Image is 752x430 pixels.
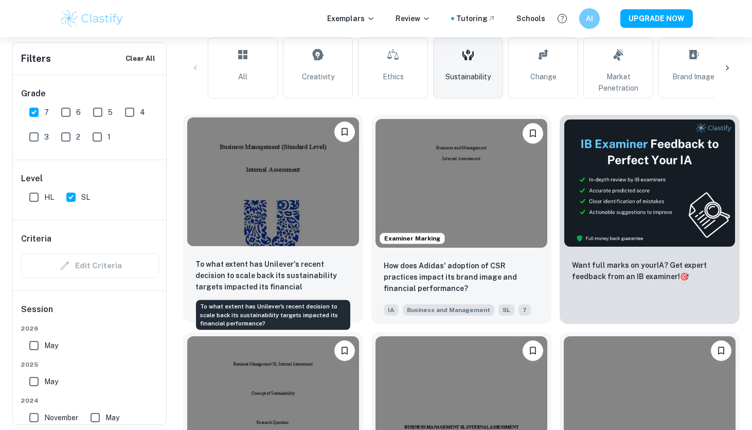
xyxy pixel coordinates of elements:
[371,115,551,324] a: Examiner MarkingBookmarkHow does Adidas' adoption of CSR practices impact its brand image and fin...
[588,71,649,94] span: Market Penetration
[384,304,399,316] span: IA
[334,122,355,142] button: Bookmark
[523,123,543,144] button: Bookmark
[44,340,58,351] span: May
[383,71,404,82] span: Ethics
[302,71,334,82] span: Creativity
[76,131,80,143] span: 2
[579,8,600,29] button: AI
[334,340,355,361] button: Bookmark
[553,10,571,27] button: Help and Feedback
[530,71,557,82] span: Change
[620,9,693,28] button: UPGRADE NOW
[21,51,51,66] h6: Filters
[21,324,159,333] span: 2026
[327,13,375,24] p: Exemplars
[380,234,444,243] span: Examiner Marking
[21,233,51,245] h6: Criteria
[21,88,159,100] h6: Grade
[44,131,49,143] span: 3
[672,71,714,82] span: Brand Image
[108,131,111,143] span: 1
[105,412,119,423] span: May
[140,107,145,118] span: 4
[375,119,547,248] img: Business and Management IA example thumbnail: How does Adidas' adoption of CSR practic
[183,115,363,324] a: BookmarkTo what extent has Unilever's recent decision to scale back its sustainability targets im...
[711,340,731,361] button: Bookmark
[44,192,54,203] span: HL
[572,260,727,282] p: Want full marks on your IA ? Get expert feedback from an IB examiner!
[456,13,496,24] a: Tutoring
[396,13,431,24] p: Review
[21,253,159,278] div: Criteria filters are unavailable when searching by topic
[108,107,113,118] span: 5
[680,272,689,281] span: 🎯
[238,71,247,82] span: All
[560,115,740,324] a: ThumbnailWant full marks on yourIA? Get expert feedback from an IB examiner!
[59,8,124,29] img: Clastify logo
[123,51,158,66] button: Clear All
[403,304,494,316] span: Business and Management
[187,117,359,246] img: Business and Management IA example thumbnail: To what extent has Unilever's recent dec
[445,71,491,82] span: Sustainability
[21,360,159,369] span: 2025
[384,260,539,294] p: How does Adidas' adoption of CSR practices impact its brand image and financial performance?
[21,303,159,324] h6: Session
[584,13,596,24] h6: AI
[516,13,545,24] a: Schools
[196,300,350,330] div: To what extent has Unilever's recent decision to scale back its sustainability targets impacted i...
[195,259,351,294] p: To what extent has Unilever's recent decision to scale back its sustainability targets impacted i...
[76,107,81,118] span: 6
[518,304,531,316] span: 7
[44,107,49,118] span: 7
[21,396,159,405] span: 2024
[81,192,90,203] span: SL
[44,412,78,423] span: November
[21,173,159,185] h6: Level
[564,119,736,247] img: Thumbnail
[523,340,543,361] button: Bookmark
[44,376,58,387] span: May
[498,304,514,316] span: SL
